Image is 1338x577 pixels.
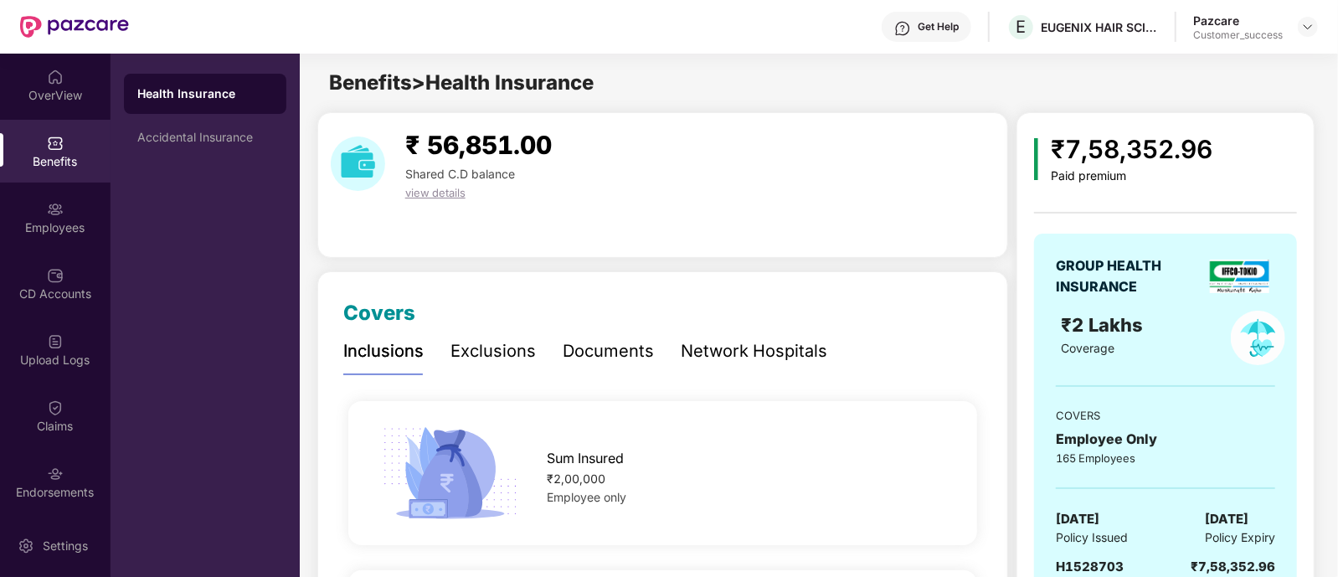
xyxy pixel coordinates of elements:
[20,16,129,38] img: New Pazcare Logo
[1056,407,1275,424] div: COVERS
[343,338,424,364] div: Inclusions
[1231,311,1285,365] img: policyIcon
[1205,509,1248,529] span: [DATE]
[1034,138,1038,180] img: icon
[894,20,911,37] img: svg+xml;base64,PHN2ZyBpZD0iSGVscC0zMngzMiIgeG1sbnM9Imh0dHA6Ly93d3cudzMub3JnLzIwMDAvc3ZnIiB3aWR0aD...
[563,338,654,364] div: Documents
[137,85,273,102] div: Health Insurance
[1056,509,1099,529] span: [DATE]
[47,399,64,416] img: svg+xml;base64,PHN2ZyBpZD0iQ2xhaW0iIHhtbG5zPSJodHRwOi8vd3d3LnczLm9yZy8yMDAwL3N2ZyIgd2lkdGg9IjIwIi...
[18,538,34,554] img: svg+xml;base64,PHN2ZyBpZD0iU2V0dGluZy0yMHgyMCIgeG1sbnM9Imh0dHA6Ly93d3cudzMub3JnLzIwMDAvc3ZnIiB3aW...
[38,538,93,554] div: Settings
[1056,255,1202,297] div: GROUP HEALTH INSURANCE
[47,267,64,284] img: svg+xml;base64,PHN2ZyBpZD0iQ0RfQWNjb3VudHMiIGRhdGEtbmFtZT0iQ0QgQWNjb3VudHMiIHhtbG5zPSJodHRwOi8vd3...
[1056,528,1128,547] span: Policy Issued
[1193,13,1283,28] div: Pazcare
[1056,450,1275,466] div: 165 Employees
[1193,28,1283,42] div: Customer_success
[343,301,415,325] span: Covers
[47,201,64,218] img: svg+xml;base64,PHN2ZyBpZD0iRW1wbG95ZWVzIiB4bWxucz0iaHR0cDovL3d3dy53My5vcmcvMjAwMC9zdmciIHdpZHRoPS...
[1191,557,1275,577] div: ₹7,58,352.96
[1041,19,1158,35] div: EUGENIX HAIR SCIENCES PRIVTATE LIMITED
[548,470,949,488] div: ₹2,00,000
[1061,341,1114,355] span: Coverage
[1052,169,1213,183] div: Paid premium
[918,20,959,33] div: Get Help
[331,137,385,191] img: download
[1061,314,1148,336] span: ₹2 Lakhs
[1016,17,1027,37] span: E
[47,466,64,482] img: svg+xml;base64,PHN2ZyBpZD0iRW5kb3JzZW1lbnRzIiB4bWxucz0iaHR0cDovL3d3dy53My5vcmcvMjAwMC9zdmciIHdpZH...
[47,135,64,152] img: svg+xml;base64,PHN2ZyBpZD0iQmVuZWZpdHMiIHhtbG5zPSJodHRwOi8vd3d3LnczLm9yZy8yMDAwL3N2ZyIgd2lkdGg9Ij...
[377,422,524,524] img: icon
[1210,260,1269,293] img: insurerLogo
[47,333,64,350] img: svg+xml;base64,PHN2ZyBpZD0iVXBsb2FkX0xvZ3MiIGRhdGEtbmFtZT0iVXBsb2FkIExvZ3MiIHhtbG5zPSJodHRwOi8vd3...
[1205,528,1275,547] span: Policy Expiry
[405,130,552,160] span: ₹ 56,851.00
[47,69,64,85] img: svg+xml;base64,PHN2ZyBpZD0iSG9tZSIgeG1sbnM9Imh0dHA6Ly93d3cudzMub3JnLzIwMDAvc3ZnIiB3aWR0aD0iMjAiIG...
[405,167,515,181] span: Shared C.D balance
[450,338,536,364] div: Exclusions
[329,70,594,95] span: Benefits > Health Insurance
[548,490,627,504] span: Employee only
[1056,429,1275,450] div: Employee Only
[137,131,273,144] div: Accidental Insurance
[1056,559,1124,574] span: H1528703
[681,338,827,364] div: Network Hospitals
[548,448,625,469] span: Sum Insured
[405,186,466,199] span: view details
[1052,130,1213,169] div: ₹7,58,352.96
[1301,20,1315,33] img: svg+xml;base64,PHN2ZyBpZD0iRHJvcGRvd24tMzJ4MzIiIHhtbG5zPSJodHRwOi8vd3d3LnczLm9yZy8yMDAwL3N2ZyIgd2...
